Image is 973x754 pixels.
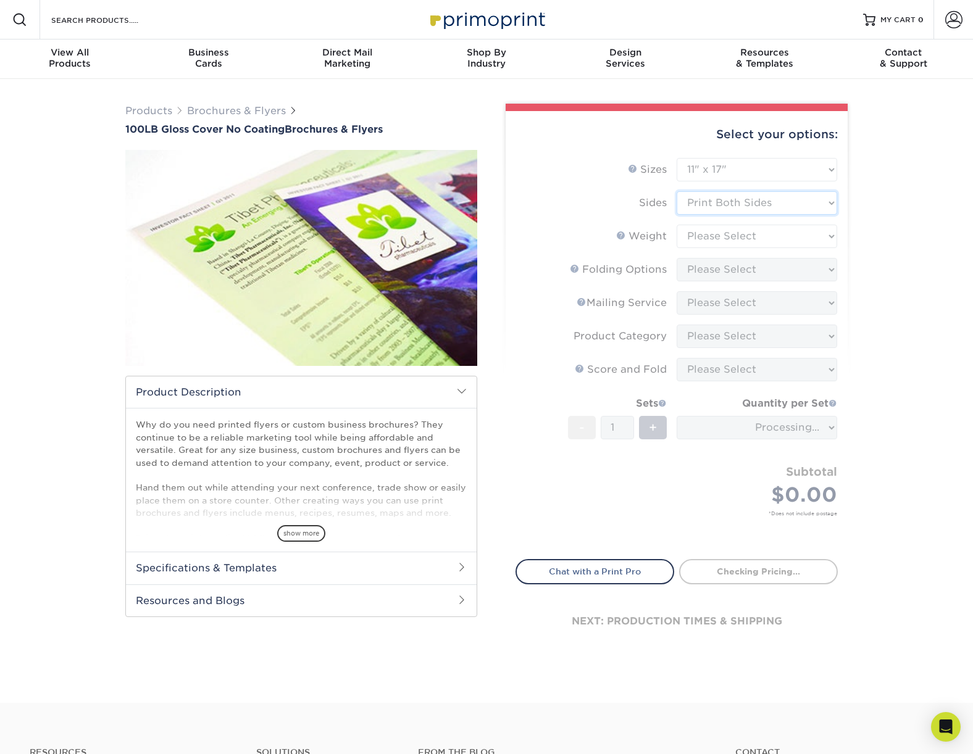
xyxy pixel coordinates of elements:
[556,47,695,58] span: Design
[139,39,278,79] a: BusinessCards
[125,123,285,135] span: 100LB Gloss Cover No Coating
[125,136,477,379] img: 100LB Gloss Cover<br/>No Coating 01
[918,15,924,24] span: 0
[834,47,973,69] div: & Support
[139,47,278,58] span: Business
[695,47,834,69] div: & Templates
[556,47,695,69] div: Services
[125,123,477,135] h1: Brochures & Flyers
[834,39,973,79] a: Contact& Support
[278,47,417,69] div: Marketing
[126,584,477,616] h2: Resources and Blogs
[187,105,286,117] a: Brochures & Flyers
[417,39,556,79] a: Shop ByIndustry
[834,47,973,58] span: Contact
[139,47,278,69] div: Cards
[277,525,325,542] span: show more
[125,123,477,135] a: 100LB Gloss Cover No CoatingBrochures & Flyers
[126,376,477,408] h2: Product Description
[278,47,417,58] span: Direct Mail
[417,47,556,69] div: Industry
[679,559,838,584] a: Checking Pricing...
[136,418,467,570] p: Why do you need printed flyers or custom business brochures? They continue to be a reliable marke...
[425,6,548,33] img: Primoprint
[50,12,170,27] input: SEARCH PRODUCTS.....
[516,111,838,158] div: Select your options:
[516,559,674,584] a: Chat with a Print Pro
[516,584,838,658] div: next: production times & shipping
[125,105,172,117] a: Products
[695,39,834,79] a: Resources& Templates
[695,47,834,58] span: Resources
[880,15,916,25] span: MY CART
[278,39,417,79] a: Direct MailMarketing
[126,552,477,584] h2: Specifications & Templates
[556,39,695,79] a: DesignServices
[417,47,556,58] span: Shop By
[931,712,961,742] div: Open Intercom Messenger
